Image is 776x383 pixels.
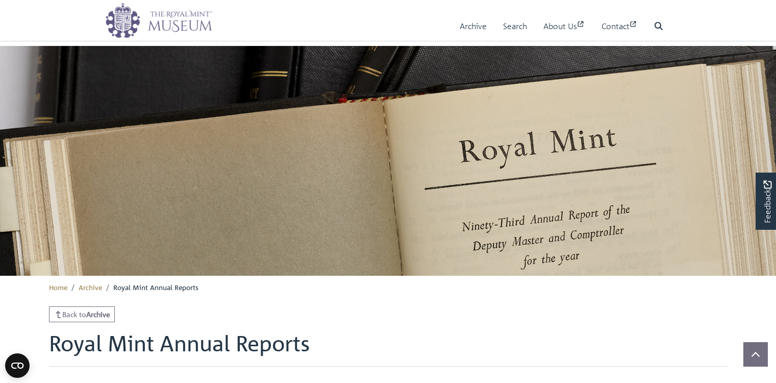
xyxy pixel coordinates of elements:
a: Back toArchive [49,306,115,322]
span: Royal Mint Annual Reports [113,282,198,292]
a: Home [49,282,67,292]
button: Open CMP widget [5,353,30,378]
img: logo_wide.png [105,3,212,38]
h1: Royal Mint Annual Reports [49,330,728,366]
a: Archive [79,282,102,292]
a: Archive [460,12,487,41]
a: Search [503,12,527,41]
strong: Archive [86,309,110,319]
a: About Us [543,12,585,41]
a: Contact [602,12,638,41]
a: Would you like to provide feedback? [756,173,776,230]
button: Scroll to top [743,342,768,367]
span: Feedback [761,180,773,223]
